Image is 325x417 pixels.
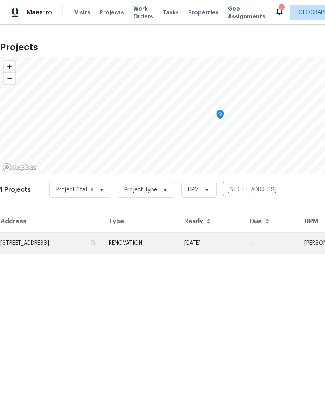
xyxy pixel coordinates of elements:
[102,210,178,232] th: Type
[100,9,124,16] span: Projects
[178,210,244,232] th: Ready
[4,73,15,84] span: Zoom out
[56,186,94,194] span: Project Status
[89,239,96,246] button: Copy Address
[4,61,15,72] button: Zoom in
[74,9,90,16] span: Visits
[244,232,298,254] td: --
[26,9,52,16] span: Maestro
[162,10,179,15] span: Tasks
[279,5,284,12] div: 4
[188,186,199,194] span: HPM
[2,163,37,172] a: Mapbox homepage
[188,9,219,16] span: Properties
[124,186,157,194] span: Project Type
[228,5,265,20] span: Geo Assignments
[133,5,153,20] span: Work Orders
[4,72,15,84] button: Zoom out
[244,210,298,232] th: Due
[216,110,224,122] div: Map marker
[223,184,312,196] input: Search projects
[102,232,178,254] td: RENOVATION
[178,232,244,254] td: Acq COE 2025-10-24T00:00:00.000Z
